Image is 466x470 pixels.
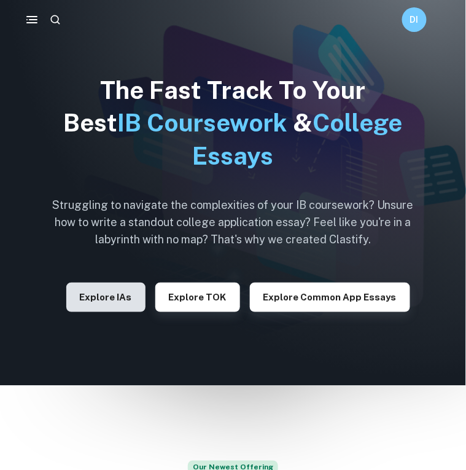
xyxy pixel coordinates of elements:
button: DI [402,7,427,32]
span: IB Coursework [118,108,288,137]
a: Explore TOK [155,291,240,302]
button: Explore Common App essays [250,283,410,312]
button: Explore IAs [66,283,146,312]
span: College Essays [193,108,403,170]
h1: The Fast Track To Your Best & [43,74,424,172]
h6: DI [408,13,422,26]
h6: Struggling to navigate the complexities of your IB coursework? Unsure how to write a standout col... [43,197,424,248]
a: Explore IAs [66,291,146,302]
button: Explore TOK [155,283,240,312]
a: Explore Common App essays [250,291,410,302]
